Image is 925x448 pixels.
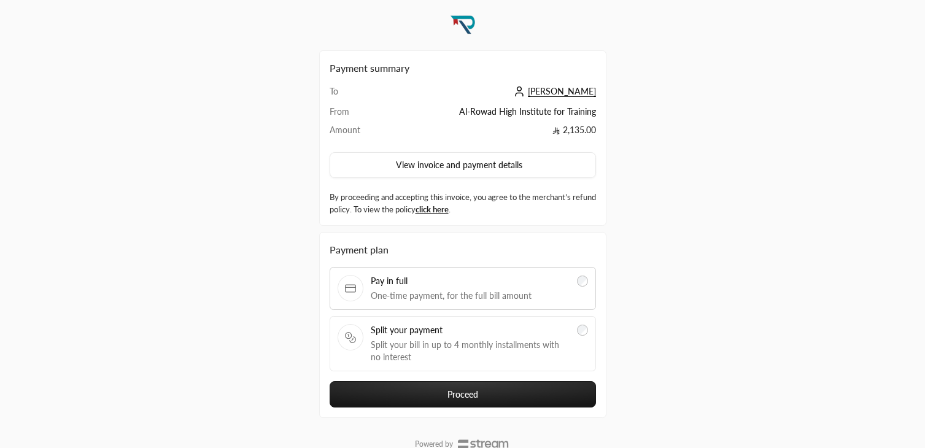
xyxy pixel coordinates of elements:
span: Split your bill in up to 4 monthly installments with no interest [371,339,570,363]
td: From [330,106,378,124]
div: Payment plan [330,242,596,257]
input: Split your paymentSplit your bill in up to 4 monthly installments with no interest [577,325,588,336]
h2: Payment summary [330,61,596,75]
img: Company Logo [446,7,479,41]
a: [PERSON_NAME] [511,86,596,96]
span: Split your payment [371,324,570,336]
span: [PERSON_NAME] [528,86,596,97]
button: View invoice and payment details [330,152,596,178]
span: One-time payment, for the full bill amount [371,290,570,302]
span: Pay in full [371,275,570,287]
td: Amount [330,124,378,142]
td: Al-Rowad High Institute for Training [378,106,596,124]
label: By proceeding and accepting this invoice, you agree to the merchant’s refund policy. To view the ... [330,191,596,215]
a: click here [416,204,449,214]
input: Pay in fullOne-time payment, for the full bill amount [577,276,588,287]
button: Proceed [330,381,596,407]
td: To [330,85,378,106]
td: 2,135.00 [378,124,596,142]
